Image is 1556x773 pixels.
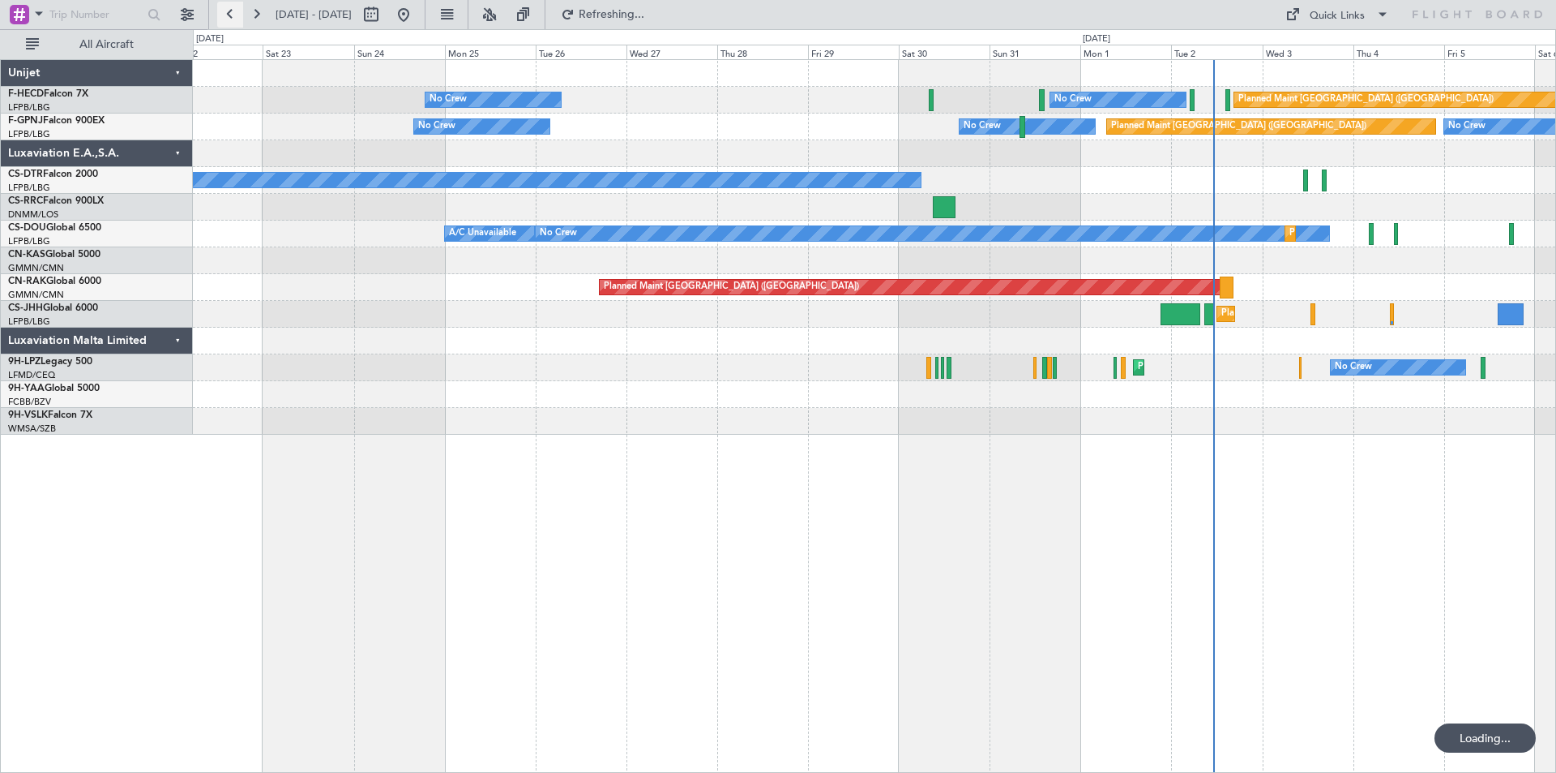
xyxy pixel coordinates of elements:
a: DNMM/LOS [8,208,58,221]
div: Wed 3 [1263,45,1353,59]
div: Fri 5 [1444,45,1535,59]
div: No Crew [430,88,467,112]
a: CN-RAKGlobal 6000 [8,277,101,286]
span: [DATE] - [DATE] [276,7,352,22]
span: F-GPNJ [8,116,43,126]
a: CS-RRCFalcon 900LX [8,196,104,206]
div: Planned Maint Nice ([GEOGRAPHIC_DATA]) [1138,355,1319,380]
div: A/C Unavailable [449,221,516,246]
span: CS-DOU [8,223,46,233]
a: GMMN/CMN [8,262,64,274]
div: Loading... [1434,724,1536,753]
a: F-GPNJFalcon 900EX [8,116,105,126]
span: 9H-LPZ [8,357,41,367]
div: No Crew [540,221,577,246]
button: Refreshing... [554,2,651,28]
button: All Aircraft [18,32,176,58]
a: CN-KASGlobal 5000 [8,250,100,260]
div: No Crew [1448,114,1485,139]
div: Thu 4 [1353,45,1444,59]
a: LFPB/LBG [8,101,50,114]
span: CS-RRC [8,196,43,206]
div: [DATE] [1083,32,1110,46]
div: Planned Maint [GEOGRAPHIC_DATA] ([GEOGRAPHIC_DATA]) [1289,221,1545,246]
div: Mon 25 [445,45,536,59]
a: GMMN/CMN [8,289,64,301]
div: Sun 24 [354,45,445,59]
div: Fri 22 [172,45,263,59]
div: Fri 29 [808,45,899,59]
a: CS-JHHGlobal 6000 [8,303,98,313]
div: Mon 1 [1080,45,1171,59]
span: CN-KAS [8,250,45,260]
span: 9H-YAA [8,384,45,393]
div: No Crew [1335,355,1372,380]
div: Tue 2 [1171,45,1262,59]
span: CS-DTR [8,170,43,179]
a: 9H-VSLKFalcon 7X [8,410,92,420]
span: 9H-VSLK [8,410,48,420]
div: Planned Maint [GEOGRAPHIC_DATA] ([GEOGRAPHIC_DATA]) [1111,114,1366,139]
a: LFPB/LBG [8,235,50,247]
a: LFPB/LBG [8,316,50,328]
a: CS-DTRFalcon 2000 [8,170,98,179]
div: Sun 31 [990,45,1080,59]
span: All Aircraft [42,39,171,50]
div: Planned Maint [GEOGRAPHIC_DATA] ([GEOGRAPHIC_DATA]) [1238,88,1494,112]
a: FCBB/BZV [8,396,51,408]
div: Wed 27 [626,45,717,59]
span: Refreshing... [578,9,646,20]
div: Planned Maint [GEOGRAPHIC_DATA] ([GEOGRAPHIC_DATA]) [1221,302,1477,326]
div: No Crew [418,114,455,139]
input: Trip Number [49,2,143,27]
div: Sat 30 [899,45,990,59]
a: WMSA/SZB [8,423,56,435]
div: Thu 28 [717,45,808,59]
span: F-HECD [8,89,44,99]
div: [DATE] [196,32,224,46]
a: LFPB/LBG [8,128,50,140]
a: F-HECDFalcon 7X [8,89,88,99]
span: CS-JHH [8,303,43,313]
button: Quick Links [1277,2,1397,28]
div: Tue 26 [536,45,626,59]
a: CS-DOUGlobal 6500 [8,223,101,233]
div: Planned Maint [GEOGRAPHIC_DATA] ([GEOGRAPHIC_DATA]) [604,275,859,299]
a: 9H-YAAGlobal 5000 [8,384,100,393]
div: Quick Links [1310,8,1365,24]
a: LFMD/CEQ [8,369,55,381]
span: CN-RAK [8,277,46,286]
div: No Crew [964,114,1001,139]
div: Sat 23 [263,45,353,59]
div: No Crew [1054,88,1092,112]
a: LFPB/LBG [8,182,50,194]
a: 9H-LPZLegacy 500 [8,357,92,367]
